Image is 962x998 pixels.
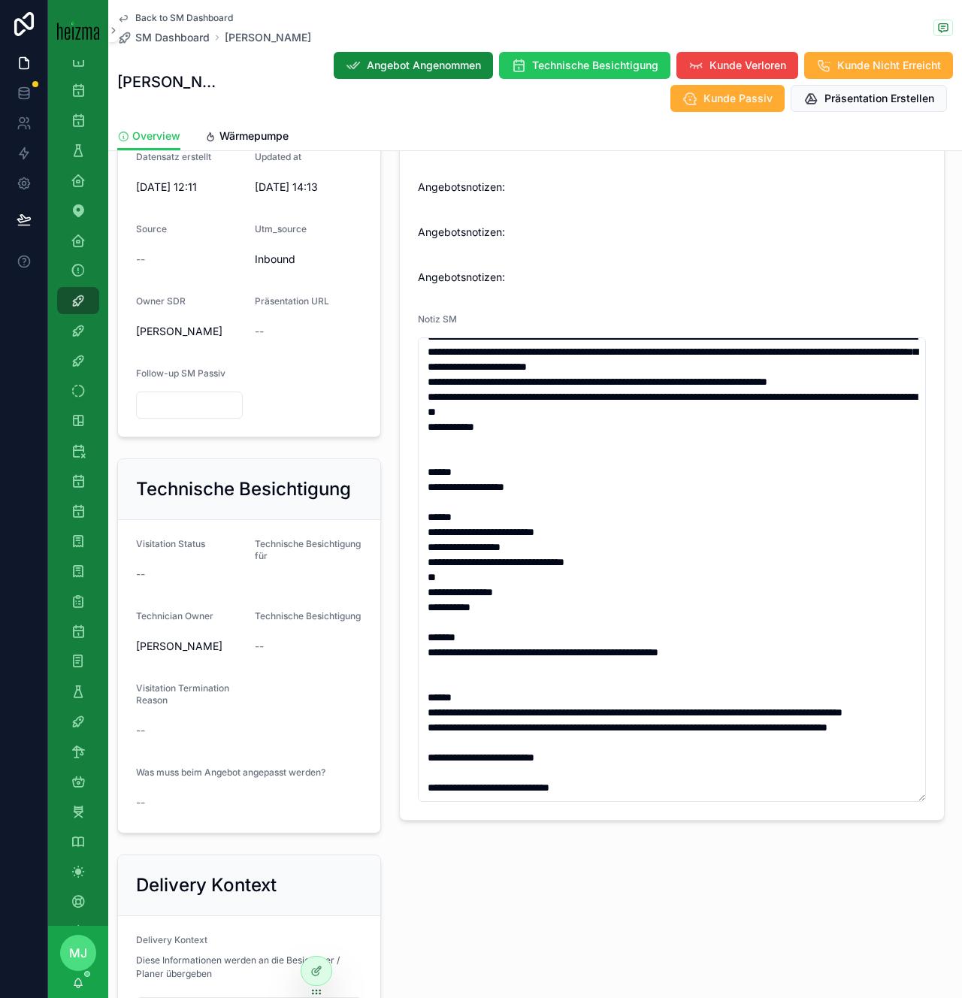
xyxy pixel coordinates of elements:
span: Technische Besichtigung [532,58,658,73]
a: [PERSON_NAME] [225,30,311,45]
span: Angebot Angenommen [367,58,481,73]
span: [DATE] 12:11 [136,180,243,195]
button: Kunde Nicht Erreicht [804,52,953,79]
span: Owner SDR [136,295,186,307]
span: Kunde Verloren [709,58,786,73]
a: Overview [117,122,180,151]
button: Kunde Passiv [670,85,785,112]
span: Präsentation URL [255,295,329,307]
button: Angebot Angenommen [334,52,493,79]
a: Back to SM Dashboard [117,12,233,24]
h2: Technische Besichtigung [136,477,351,501]
span: Updated at [255,151,301,162]
div: scrollable content [48,60,108,926]
span: Inbound [255,252,362,267]
h1: [PERSON_NAME] [117,71,216,92]
span: Delivery Kontext [136,934,207,945]
span: Kunde Nicht Erreicht [837,58,941,73]
span: Messe Tulln Lead, neubau Angebotsnotizen: Angebotsnotizen: Angebotsnotizen: Angebotsnotizen: [418,104,926,285]
a: SM Dashboard [117,30,210,45]
span: Datensatz erstellt [136,151,211,162]
button: Technische Besichtigung [499,52,670,79]
button: Präsentation Erstellen [791,85,947,112]
span: Technische Besichtigung für [255,538,361,561]
p: Diese Informationen werden an die Besichtiger / Planer übergeben [136,954,362,981]
span: Visitation Status [136,538,205,549]
a: Wärmepumpe [204,122,289,153]
span: MJ [69,944,87,962]
span: Was muss beim Angebot angepasst werden? [136,767,325,778]
span: Overview [132,129,180,144]
span: [PERSON_NAME] [136,324,222,339]
span: Utm_source [255,223,307,234]
span: -- [136,252,145,267]
button: Kunde Verloren [676,52,798,79]
span: -- [255,324,264,339]
span: SM Dashboard [135,30,210,45]
h2: Delivery Kontext [136,873,277,897]
span: Technician Owner [136,610,213,621]
span: Technische Besichtigung [255,610,361,621]
img: App logo [57,20,99,40]
span: Follow-up SM Passiv [136,367,225,379]
span: -- [136,723,145,738]
span: Visitation Termination Reason [136,682,229,706]
span: [DATE] 14:13 [255,180,362,195]
span: -- [255,639,264,654]
span: [PERSON_NAME] [136,639,222,654]
span: -- [136,567,145,582]
span: Kunde Passiv [703,91,773,106]
span: Notiz SM [418,313,457,325]
span: Back to SM Dashboard [135,12,233,24]
span: Wärmepumpe [219,129,289,144]
span: Präsentation Erstellen [824,91,934,106]
span: -- [136,795,145,810]
span: Source [136,223,167,234]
